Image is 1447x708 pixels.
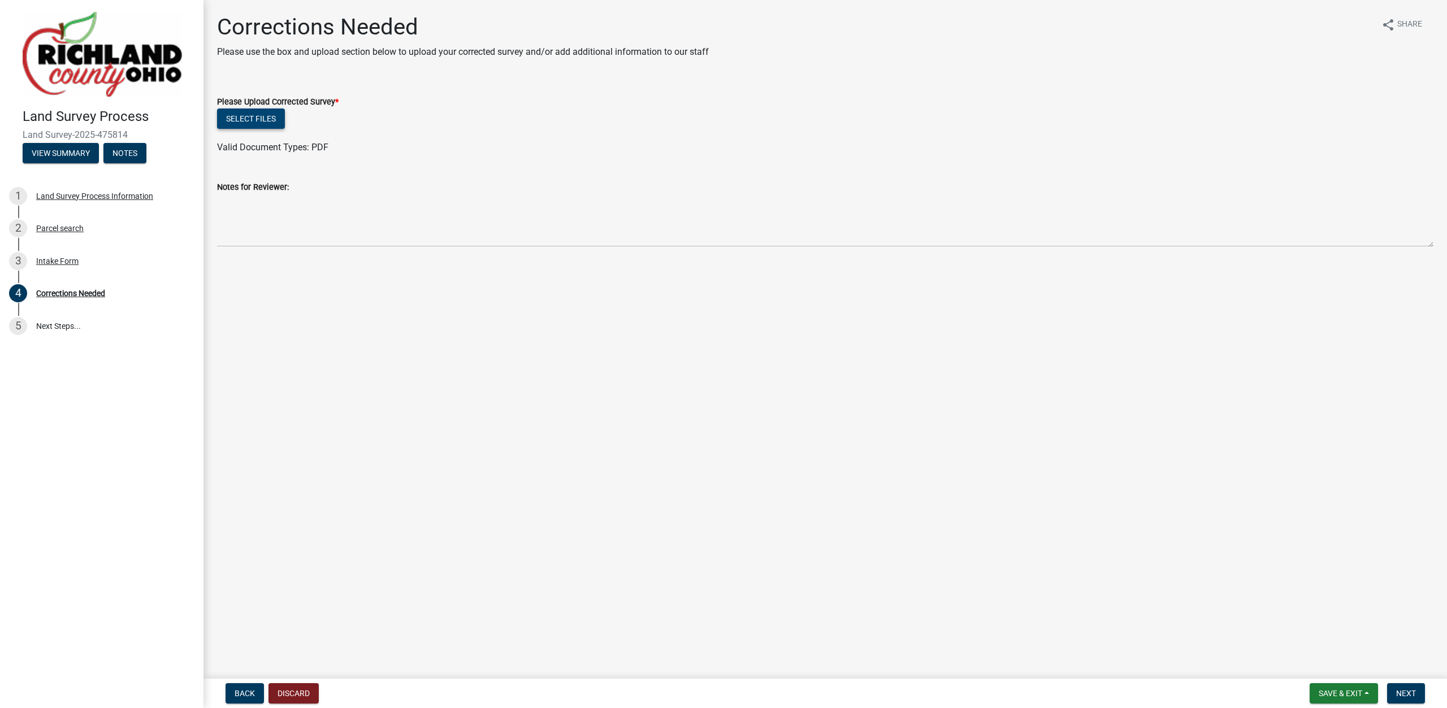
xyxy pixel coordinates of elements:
span: Back [235,689,255,698]
button: Notes [103,143,146,163]
h4: Land Survey Process [23,108,194,125]
wm-modal-confirm: Notes [103,149,146,158]
button: Next [1387,683,1425,703]
h1: Corrections Needed [217,14,709,41]
wm-modal-confirm: Summary [23,149,99,158]
span: Next [1396,689,1416,698]
div: Corrections Needed [36,289,105,297]
div: 4 [9,284,27,302]
div: 3 [9,252,27,270]
div: 5 [9,317,27,335]
button: Back [226,683,264,703]
span: Save & Exit [1319,689,1362,698]
label: Notes for Reviewer: [217,184,289,192]
button: Discard [268,683,319,703]
div: Intake Form [36,257,79,265]
label: Please Upload Corrected Survey [217,98,339,106]
button: Select files [217,108,285,129]
div: Parcel search [36,224,84,232]
img: Richland County, Ohio [23,12,182,97]
span: Valid Document Types: PDF [217,142,328,153]
button: Save & Exit [1310,683,1378,703]
div: 1 [9,187,27,205]
div: Land Survey Process Information [36,192,153,200]
button: View Summary [23,143,99,163]
span: Land Survey-2025-475814 [23,129,181,140]
p: Please use the box and upload section below to upload your corrected survey and/or add additional... [217,45,709,59]
i: share [1381,18,1395,32]
div: 2 [9,219,27,237]
span: Share [1397,18,1422,32]
button: shareShare [1372,14,1431,36]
